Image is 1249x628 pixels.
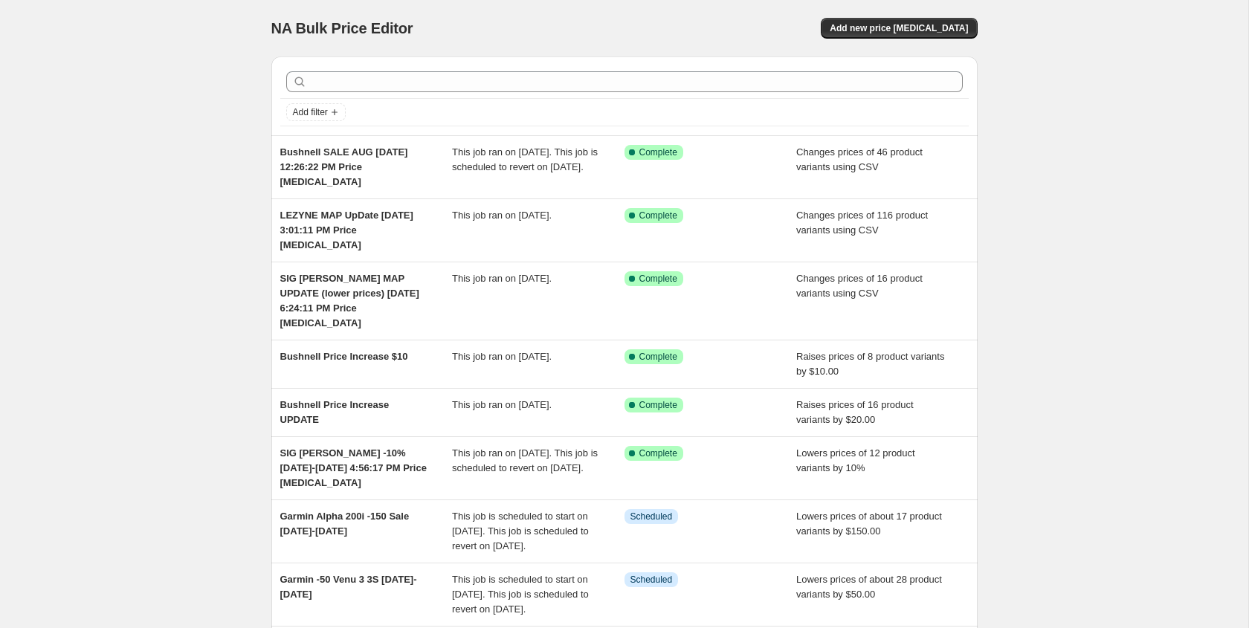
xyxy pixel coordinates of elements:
[796,273,923,299] span: Changes prices of 16 product variants using CSV
[452,399,552,410] span: This job ran on [DATE].
[639,351,677,363] span: Complete
[821,18,977,39] button: Add new price [MEDICAL_DATA]
[796,511,942,537] span: Lowers prices of about 17 product variants by $150.00
[796,574,942,600] span: Lowers prices of about 28 product variants by $50.00
[280,273,419,328] span: SIG [PERSON_NAME] MAP UPDATE (lower prices) [DATE] 6:24:11 PM Price [MEDICAL_DATA]
[452,273,552,284] span: This job ran on [DATE].
[286,103,346,121] button: Add filter
[639,273,677,285] span: Complete
[280,574,417,600] span: Garmin -50 Venu 3 3S [DATE]-[DATE]
[452,574,589,615] span: This job is scheduled to start on [DATE]. This job is scheduled to revert on [DATE].
[639,399,677,411] span: Complete
[452,146,598,172] span: This job ran on [DATE]. This job is scheduled to revert on [DATE].
[280,511,410,537] span: Garmin Alpha 200i -150 Sale [DATE]-[DATE]
[830,22,968,34] span: Add new price [MEDICAL_DATA]
[639,447,677,459] span: Complete
[639,210,677,221] span: Complete
[280,399,390,425] span: Bushnell Price Increase UPDATE
[452,511,589,551] span: This job is scheduled to start on [DATE]. This job is scheduled to revert on [DATE].
[796,210,928,236] span: Changes prices of 116 product variants using CSV
[280,146,408,187] span: Bushnell SALE AUG [DATE] 12:26:22 PM Price [MEDICAL_DATA]
[280,447,427,488] span: SIG [PERSON_NAME] -10% [DATE]-[DATE] 4:56:17 PM Price [MEDICAL_DATA]
[452,447,598,473] span: This job ran on [DATE]. This job is scheduled to revert on [DATE].
[271,20,413,36] span: NA Bulk Price Editor
[280,210,413,250] span: LEZYNE MAP UpDate [DATE] 3:01:11 PM Price [MEDICAL_DATA]
[452,351,552,362] span: This job ran on [DATE].
[796,146,923,172] span: Changes prices of 46 product variants using CSV
[796,351,944,377] span: Raises prices of 8 product variants by $10.00
[293,106,328,118] span: Add filter
[796,447,915,473] span: Lowers prices of 12 product variants by 10%
[796,399,914,425] span: Raises prices of 16 product variants by $20.00
[630,511,673,522] span: Scheduled
[452,210,552,221] span: This job ran on [DATE].
[639,146,677,158] span: Complete
[280,351,408,362] span: Bushnell Price Increase $10
[630,574,673,586] span: Scheduled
